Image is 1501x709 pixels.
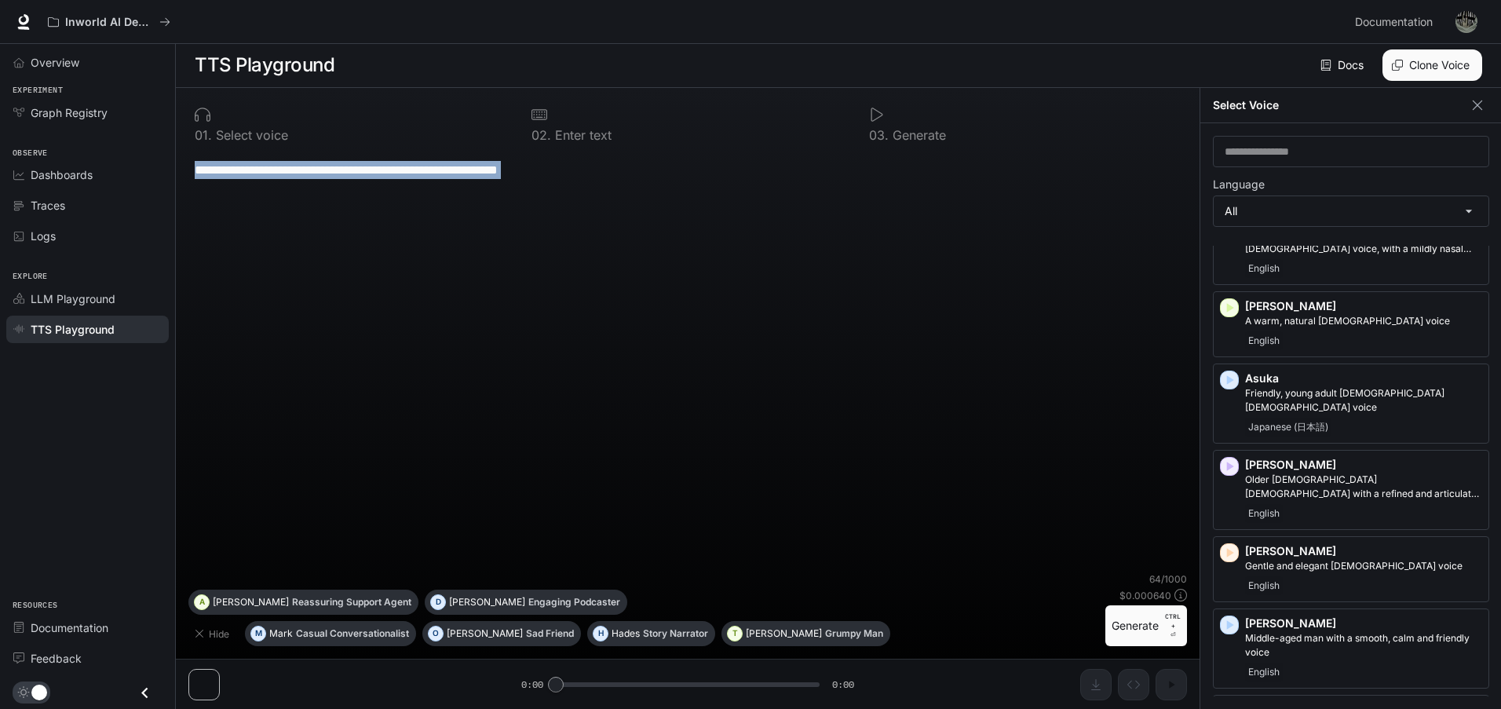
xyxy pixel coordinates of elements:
p: Middle-aged man with a smooth, calm and friendly voice [1245,631,1482,660]
p: Generate [889,129,946,141]
p: Grumpy Man [825,629,883,638]
span: Traces [31,197,65,214]
div: All [1214,196,1488,226]
span: Feedback [31,650,82,667]
a: Dashboards [6,161,169,188]
p: Inworld AI Demos [65,16,153,29]
button: A[PERSON_NAME]Reassuring Support Agent [188,590,418,615]
img: User avatar [1455,11,1477,33]
p: [PERSON_NAME] [1245,298,1482,314]
p: [PERSON_NAME] [449,598,525,607]
p: [PERSON_NAME] [1245,543,1482,559]
a: Overview [6,49,169,76]
button: D[PERSON_NAME]Engaging Podcaster [425,590,627,615]
button: Clone Voice [1382,49,1482,81]
button: User avatar [1451,6,1482,38]
p: Reassuring Support Agent [292,598,411,607]
span: Japanese (日本語) [1245,418,1331,437]
p: 64 / 1000 [1149,572,1187,586]
p: Sad Friend [526,629,574,638]
p: Hades [612,629,640,638]
h1: TTS Playground [195,49,334,81]
p: Language [1213,179,1265,190]
span: English [1245,576,1283,595]
span: Overview [31,54,79,71]
p: 0 2 . [531,129,551,141]
button: T[PERSON_NAME]Grumpy Man [721,621,890,646]
span: English [1245,504,1283,523]
a: Documentation [1349,6,1444,38]
a: Documentation [6,614,169,641]
div: O [429,621,443,646]
p: Gentle and elegant female voice [1245,559,1482,573]
span: English [1245,259,1283,278]
p: [PERSON_NAME] [1245,616,1482,631]
p: Asuka [1245,371,1482,386]
p: [PERSON_NAME] [447,629,523,638]
span: Documentation [31,619,108,636]
p: ⏎ [1165,612,1181,640]
p: 0 1 . [195,129,212,141]
p: [PERSON_NAME] [213,598,289,607]
button: All workspaces [41,6,177,38]
button: GenerateCTRL +⏎ [1105,605,1187,646]
a: Logs [6,222,169,250]
div: D [431,590,445,615]
span: English [1245,331,1283,350]
a: Docs [1317,49,1370,81]
p: Select voice [212,129,288,141]
button: HHadesStory Narrator [587,621,715,646]
span: Dark mode toggle [31,683,47,700]
span: Documentation [1355,13,1433,32]
a: Traces [6,192,169,219]
button: Close drawer [127,677,163,709]
p: [PERSON_NAME] [746,629,822,638]
a: Graph Registry [6,99,169,126]
div: M [251,621,265,646]
p: Mark [269,629,293,638]
span: Dashboards [31,166,93,183]
p: CTRL + [1165,612,1181,630]
button: Hide [188,621,239,646]
div: H [593,621,608,646]
span: LLM Playground [31,291,115,307]
span: Logs [31,228,56,244]
div: T [728,621,742,646]
p: Engaging Podcaster [528,598,620,607]
p: A warm, natural female voice [1245,314,1482,328]
p: $ 0.000640 [1119,589,1171,602]
p: [PERSON_NAME] [1245,457,1482,473]
a: TTS Playground [6,316,169,343]
p: Enter text [551,129,612,141]
p: Friendly, young adult Japanese female voice [1245,386,1482,415]
span: TTS Playground [31,321,115,338]
p: Casual Conversationalist [296,629,409,638]
a: LLM Playground [6,285,169,312]
button: MMarkCasual Conversationalist [245,621,416,646]
a: Feedback [6,645,169,672]
span: Graph Registry [31,104,108,121]
div: A [195,590,209,615]
p: 0 3 . [869,129,889,141]
span: English [1245,663,1283,682]
button: O[PERSON_NAME]Sad Friend [422,621,581,646]
p: Story Narrator [643,629,708,638]
p: Older British male with a refined and articulate voice [1245,473,1482,501]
